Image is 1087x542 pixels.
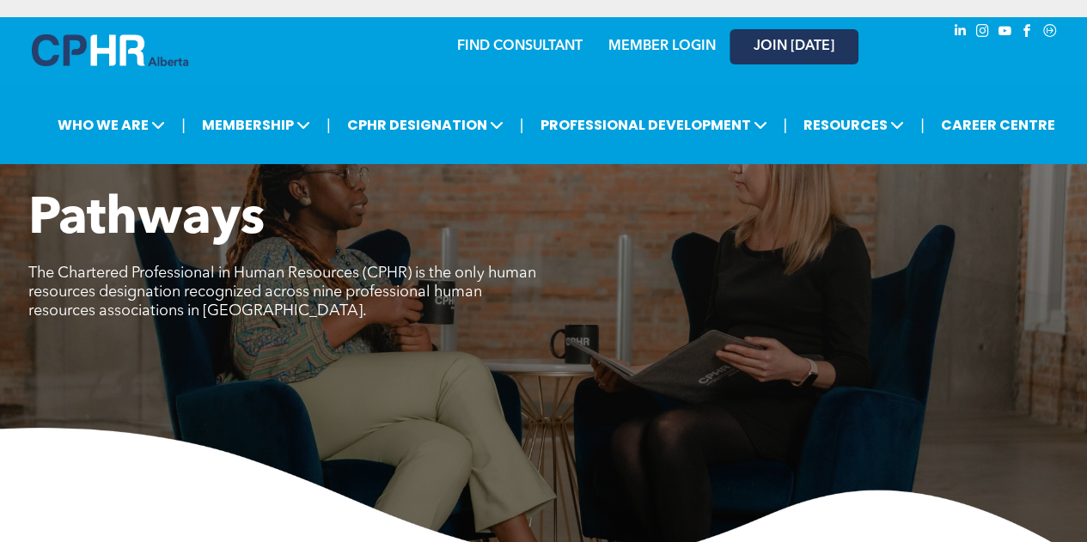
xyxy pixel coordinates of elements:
a: MEMBER LOGIN [608,40,716,53]
a: linkedin [951,21,970,45]
a: CAREER CENTRE [936,109,1060,141]
li: | [327,107,331,143]
span: PROFESSIONAL DEVELOPMENT [534,109,772,141]
li: | [520,107,524,143]
span: Pathways [28,194,265,246]
span: WHO WE ARE [52,109,170,141]
li: | [181,107,186,143]
img: A blue and white logo for cp alberta [32,34,188,66]
span: CPHR DESIGNATION [342,109,509,141]
span: JOIN [DATE] [754,39,834,55]
a: youtube [996,21,1015,45]
span: MEMBERSHIP [197,109,315,141]
a: FIND CONSULTANT [457,40,583,53]
a: Social network [1041,21,1060,45]
a: instagram [974,21,992,45]
span: The Chartered Professional in Human Resources (CPHR) is the only human resources designation reco... [28,265,536,319]
a: facebook [1018,21,1037,45]
li: | [920,107,925,143]
span: RESOURCES [798,109,909,141]
a: JOIN [DATE] [730,29,858,64]
li: | [783,107,787,143]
